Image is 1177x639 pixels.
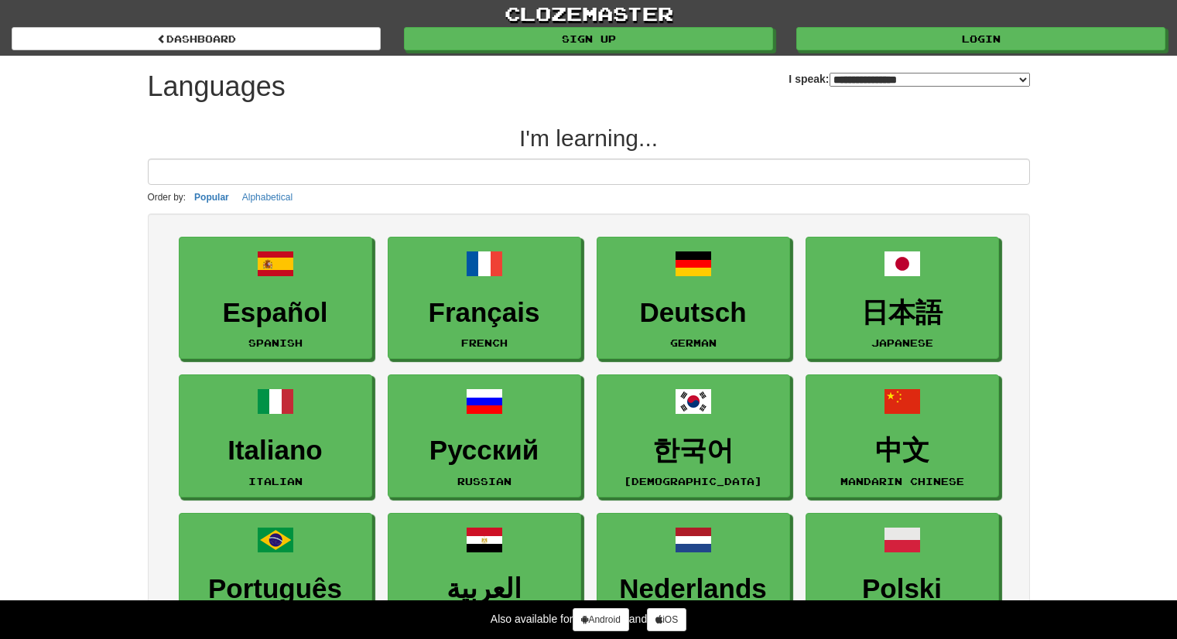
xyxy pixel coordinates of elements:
[461,337,508,348] small: French
[187,298,364,328] h3: Español
[814,298,991,328] h3: 日本語
[871,337,933,348] small: Japanese
[789,71,1029,87] label: I speak:
[12,27,381,50] a: dashboard
[179,374,372,497] a: ItalianoItalian
[605,298,782,328] h3: Deutsch
[605,436,782,466] h3: 한국어
[814,436,991,466] h3: 中文
[457,476,512,487] small: Russian
[148,125,1030,151] h2: I'm learning...
[830,73,1030,87] select: I speak:
[187,436,364,466] h3: Italiano
[624,476,762,487] small: [DEMOGRAPHIC_DATA]
[190,189,234,206] button: Popular
[840,476,964,487] small: Mandarin Chinese
[388,237,581,360] a: FrançaisFrench
[806,513,999,636] a: PolskiPolish
[806,374,999,497] a: 中文Mandarin Chinese
[796,27,1165,50] a: Login
[248,337,303,348] small: Spanish
[388,513,581,636] a: العربيةArabic
[404,27,773,50] a: Sign up
[605,574,782,604] h3: Nederlands
[573,608,628,631] a: Android
[806,237,999,360] a: 日本語Japanese
[396,574,573,604] h3: العربية
[396,436,573,466] h3: Русский
[647,608,686,631] a: iOS
[248,476,303,487] small: Italian
[597,237,790,360] a: DeutschGerman
[238,189,297,206] button: Alphabetical
[597,513,790,636] a: NederlandsDutch
[179,237,372,360] a: EspañolSpanish
[388,374,581,497] a: РусскийRussian
[396,298,573,328] h3: Français
[148,71,286,102] h1: Languages
[814,574,991,604] h3: Polski
[187,574,364,604] h3: Português
[148,192,186,203] small: Order by:
[670,337,717,348] small: German
[179,513,372,636] a: PortuguêsPortuguese
[597,374,790,497] a: 한국어[DEMOGRAPHIC_DATA]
